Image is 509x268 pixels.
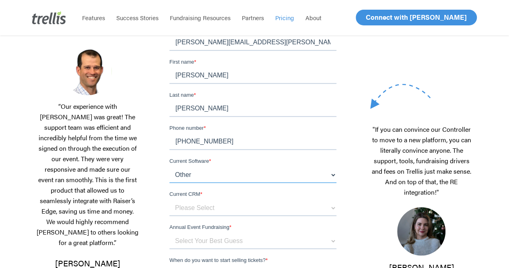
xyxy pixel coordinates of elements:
p: “Our experience with [PERSON_NAME] was great! The support team was efficient and incredibly helpf... [36,101,138,258]
span: Partners [242,13,264,22]
span: Pricing [275,13,294,22]
span: Features [82,13,105,22]
span: Fundraising Resources [170,13,231,22]
a: Features [76,14,111,22]
a: Partners [236,14,270,22]
span: Success Stories [116,13,159,22]
a: Success Stories [111,14,164,22]
a: Connect with [PERSON_NAME] [356,10,477,25]
a: Fundraising Resources [164,14,236,22]
span: About [305,13,321,22]
img: 1700858054423.jpeg [397,207,445,256]
img: Trellis [32,11,66,24]
p: "If you can convince our Controller to move to a new platform, you can literally convince anyone.... [370,124,472,207]
img: Screenshot-2025-03-18-at-2.39.01%E2%80%AFPM.png [64,47,112,95]
span: Connect with [PERSON_NAME] [366,12,467,22]
a: About [300,14,327,22]
a: Pricing [270,14,300,22]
